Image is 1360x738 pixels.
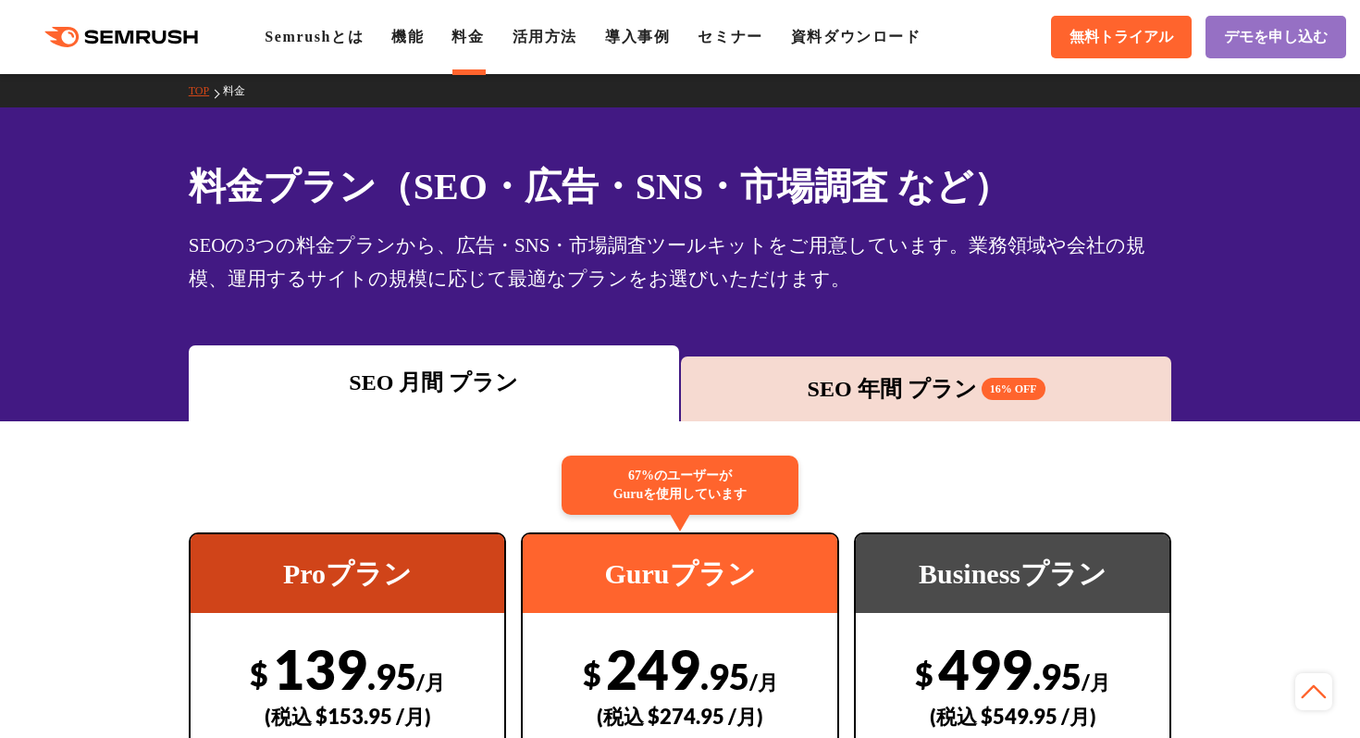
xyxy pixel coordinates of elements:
[1051,16,1192,58] a: 無料トライアル
[698,29,762,44] a: セミナー
[690,372,1162,406] div: SEO 年間 プラン
[265,29,364,44] a: Semrushとは
[250,655,268,693] span: $
[605,29,670,44] a: 導入事例
[451,29,484,44] a: 料金
[915,655,933,693] span: $
[523,534,837,613] div: Guruプラン
[367,655,416,697] span: .95
[856,534,1170,613] div: Businessプラン
[391,29,424,44] a: 機能
[198,366,670,399] div: SEO 月間 プラン
[1082,669,1110,694] span: /月
[562,456,798,515] div: 67%のユーザーが Guruを使用しています
[700,655,749,697] span: .95
[1032,655,1082,697] span: .95
[1069,28,1173,47] span: 無料トライアル
[791,29,921,44] a: 資料ダウンロード
[1205,16,1346,58] a: デモを申し込む
[1224,28,1328,47] span: デモを申し込む
[189,84,223,97] a: TOP
[583,655,601,693] span: $
[223,84,259,97] a: 料金
[749,669,778,694] span: /月
[416,669,445,694] span: /月
[191,534,505,613] div: Proプラン
[189,159,1172,214] h1: 料金プラン（SEO・広告・SNS・市場調査 など）
[1195,666,1340,718] iframe: Help widget launcher
[189,229,1172,295] div: SEOの3つの料金プランから、広告・SNS・市場調査ツールキットをご用意しています。業務領域や会社の規模、運用するサイトの規模に応じて最適なプランをお選びいただけます。
[513,29,577,44] a: 活用方法
[982,378,1045,400] span: 16% OFF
